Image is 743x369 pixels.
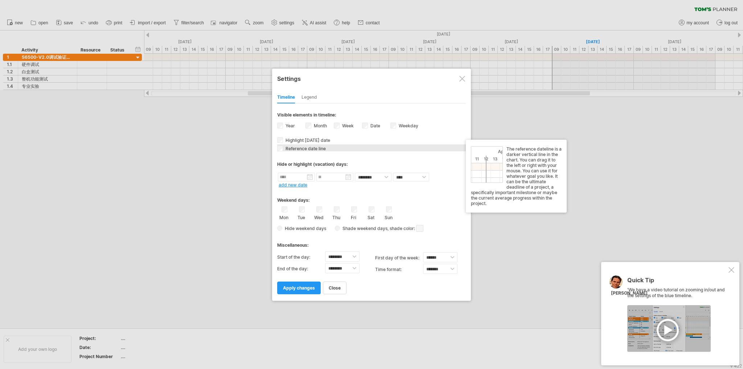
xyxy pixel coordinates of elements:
[277,92,295,103] div: Timeline
[314,213,323,220] label: Wed
[277,282,321,294] a: apply changes
[277,161,466,167] div: Hide or highlight (vacation) days:
[323,282,346,294] a: close
[277,112,466,120] div: Visible elements in timeline:
[284,138,330,143] span: Highlight [DATE] date
[627,277,727,352] div: 'We have a video tutorial on zooming in/out and the settings of the blue timeline.
[277,251,325,263] label: Start of the day:
[340,226,387,231] span: Shade weekend days
[471,146,562,206] div: The reference dateline is a darker vertical line in the chart. You can drag it to the left or rig...
[301,92,317,103] div: Legend
[277,190,466,205] div: Weekend days:
[284,123,295,128] label: Year
[384,213,393,220] label: Sun
[279,182,307,188] a: add new date
[375,264,423,275] label: Time format:
[611,290,648,296] div: [PERSON_NAME]
[312,123,327,128] label: Month
[284,146,326,151] span: Reference date line
[375,252,423,264] label: first day of the week:
[277,263,325,275] label: End of the day:
[279,213,288,220] label: Mon
[349,213,358,220] label: Fri
[282,226,326,231] span: Hide weekend days
[627,277,727,287] div: Quick Tip
[387,224,423,233] span: , shade color:
[332,213,341,220] label: Thu
[397,123,418,128] label: Weekday
[329,285,341,291] span: close
[369,123,380,128] label: Date
[366,213,375,220] label: Sat
[341,123,354,128] label: Week
[416,225,423,232] span: click here to change the shade color
[283,285,315,291] span: apply changes
[297,213,306,220] label: Tue
[277,72,466,85] div: Settings
[277,235,466,250] div: Miscellaneous:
